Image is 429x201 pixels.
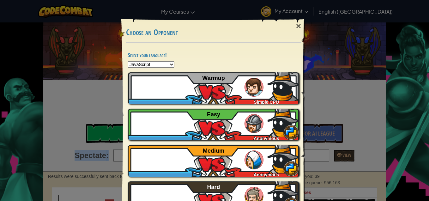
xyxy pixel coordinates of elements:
span: Hard [207,184,220,190]
img: ydwmskAAAAGSURBVAMA1zIdaJYLXsYAAAAASUVORK5CYII= [268,69,299,101]
a: Anonymous [128,109,299,140]
a: Simple CPU [128,72,299,104]
span: Warmup [202,75,225,81]
div: × [291,17,306,35]
img: ydwmskAAAAGSURBVAMA1zIdaJYLXsYAAAAASUVORK5CYII= [268,106,299,137]
span: Anonymous [254,136,279,141]
img: ydwmskAAAAGSURBVAMA1zIdaJYLXsYAAAAASUVORK5CYII= [268,142,299,174]
h3: Choose an Opponent [126,28,301,37]
img: humans_ladder_medium.png [245,150,263,169]
span: Anonymous [254,172,279,177]
a: Anonymous [128,145,299,177]
span: Easy [207,111,220,118]
img: humans_ladder_tutorial.png [245,78,263,97]
span: Simple CPU [254,100,279,105]
h4: Select your language! [128,52,299,58]
span: Medium [203,148,224,154]
img: humans_ladder_easy.png [245,114,263,133]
